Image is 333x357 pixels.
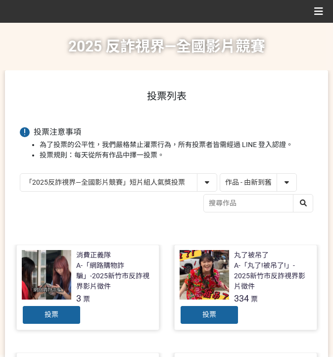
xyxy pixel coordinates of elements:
input: 搜尋作品 [204,195,313,212]
span: 投票 [45,310,58,318]
span: 票 [251,295,258,303]
span: 投票注意事項 [34,127,81,137]
span: 票 [83,295,90,303]
span: 投票 [202,310,216,318]
a: 消費正義隊A-「網路購物詐騙」-2025新竹市反詐視界影片徵件3票投票 [16,245,159,330]
div: 丸了被吊了 [234,250,269,260]
span: 3 [76,293,81,304]
a: 丸了被吊了A-「丸了!被吊了!」- 2025新竹市反詐視界影片徵件334票投票 [174,245,317,330]
h1: 2025 反詐視界—全國影片競賽 [68,23,265,70]
li: 投票規則：每天從所有作品中擇一投票。 [40,150,313,160]
span: 334 [234,293,249,304]
div: 消費正義隊 [76,250,111,260]
div: A-「丸了!被吊了!」- 2025新竹市反詐視界影片徵件 [234,260,312,292]
h1: 投票列表 [20,90,313,102]
div: A-「網路購物詐騙」-2025新竹市反詐視界影片徵件 [76,260,154,292]
li: 為了投票的公平性，我們嚴格禁止灌票行為，所有投票者皆需經過 LINE 登入認證。 [40,140,313,150]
